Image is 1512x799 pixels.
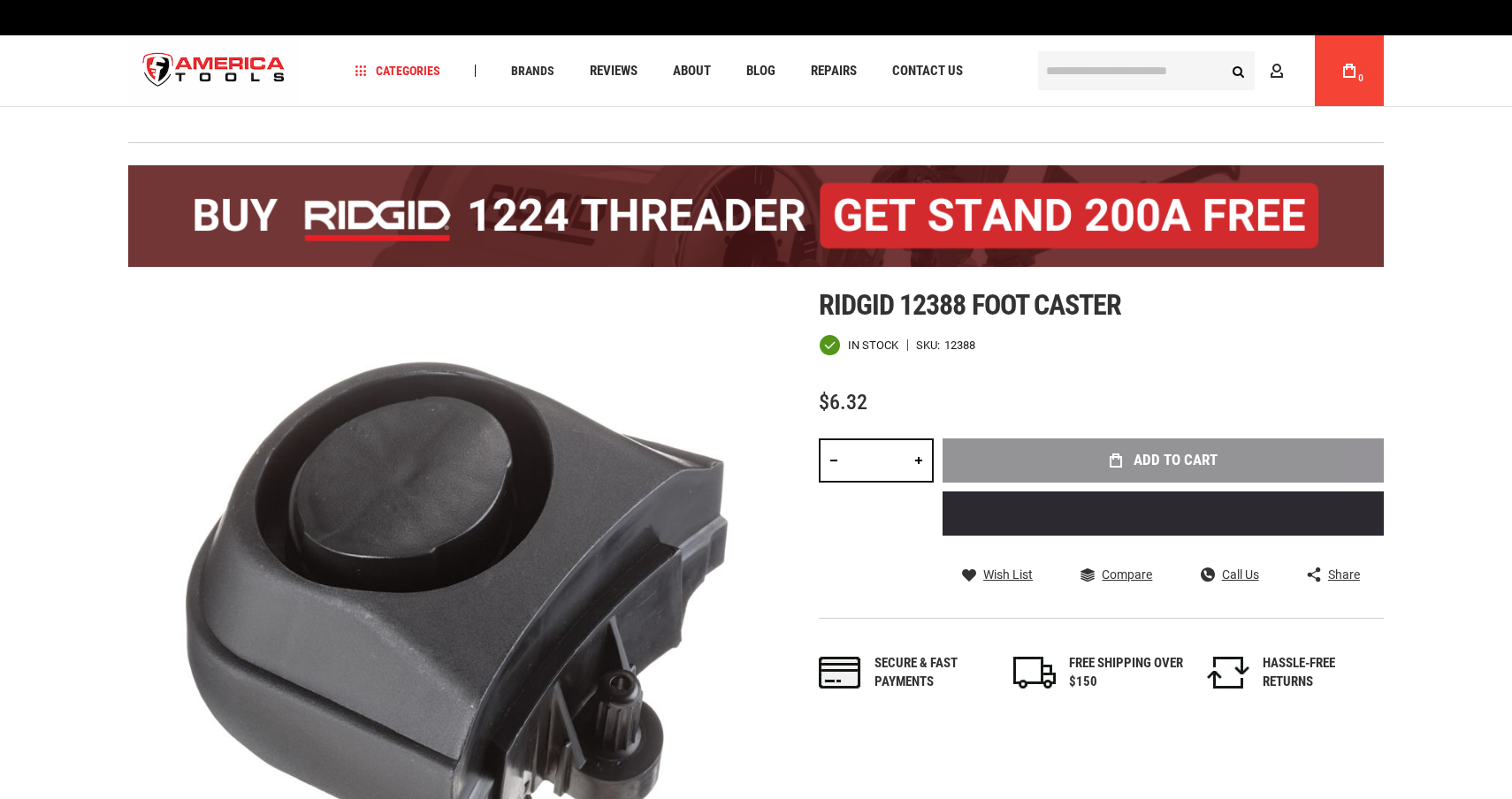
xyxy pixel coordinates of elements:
a: Wish List [962,567,1033,582]
span: Wish List [983,568,1033,581]
div: Secure & fast payments [874,654,989,692]
button: Search [1221,54,1255,88]
span: 0 [1358,73,1363,83]
strong: SKU [916,339,944,351]
span: Call Us [1222,568,1259,581]
span: Reviews [590,65,638,78]
div: FREE SHIPPING OVER $150 [1069,654,1184,692]
span: $6.32 [819,390,867,415]
a: 0 [1333,35,1366,106]
img: America Tools [128,38,300,104]
span: Repairs [811,65,857,78]
a: store logo [128,38,300,104]
span: Brands [511,65,554,77]
span: Blog [746,65,775,78]
img: payments [819,657,861,689]
span: Categories [355,65,440,77]
a: Reviews [582,59,645,83]
a: Categories [347,59,448,83]
span: Ridgid 12388 foot caster [819,288,1121,322]
a: Compare [1081,567,1152,582]
div: 12388 [944,339,975,351]
a: About [665,59,719,83]
span: About [673,65,711,78]
div: HASSLE-FREE RETURNS [1263,654,1378,692]
img: returns [1207,657,1249,689]
span: Compare [1102,568,1152,581]
img: shipping [1013,657,1056,689]
a: Contact Us [884,59,971,83]
a: Blog [738,59,783,83]
span: Contact Us [892,65,963,78]
a: Repairs [803,59,865,83]
a: Brands [503,59,562,83]
span: In stock [848,339,898,351]
div: Availability [819,334,898,356]
a: Call Us [1201,567,1259,582]
img: BOGO: Buy the RIDGID® 1224 Threader (26092), get the 92467 200A Stand FREE! [128,165,1384,267]
span: Share [1328,568,1360,581]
